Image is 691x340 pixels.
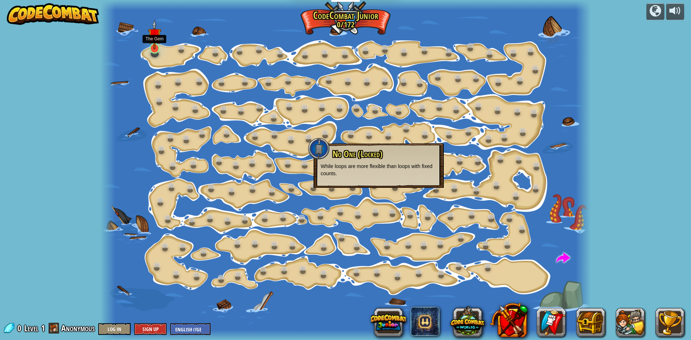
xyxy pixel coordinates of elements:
span: Level [24,322,39,334]
span: 1 [41,322,45,334]
p: While loops are more flexible than loops with fixed counts. [321,163,437,177]
button: Log In [98,323,131,335]
span: No One (Locked) [333,148,383,160]
button: Campaigns [646,3,664,20]
img: CodeCombat - Learn how to code by playing a game [7,3,99,25]
button: Sign Up [134,323,167,335]
span: 0 [17,322,23,334]
img: level-banner-unstarted.png [148,20,161,50]
span: Anonymous [61,322,95,334]
button: Adjust volume [666,3,684,20]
